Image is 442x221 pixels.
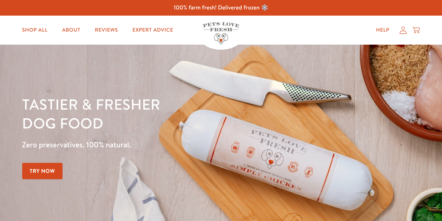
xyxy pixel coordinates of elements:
[370,23,395,37] a: Help
[89,23,124,37] a: Reviews
[56,23,86,37] a: About
[22,138,288,151] p: Zero preservatives. 100% natural.
[22,95,288,132] h1: Tastier & fresher dog food
[22,163,63,179] a: Try Now
[127,23,179,37] a: Expert Advice
[203,22,239,44] img: Pets Love Fresh
[16,23,53,37] a: Shop All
